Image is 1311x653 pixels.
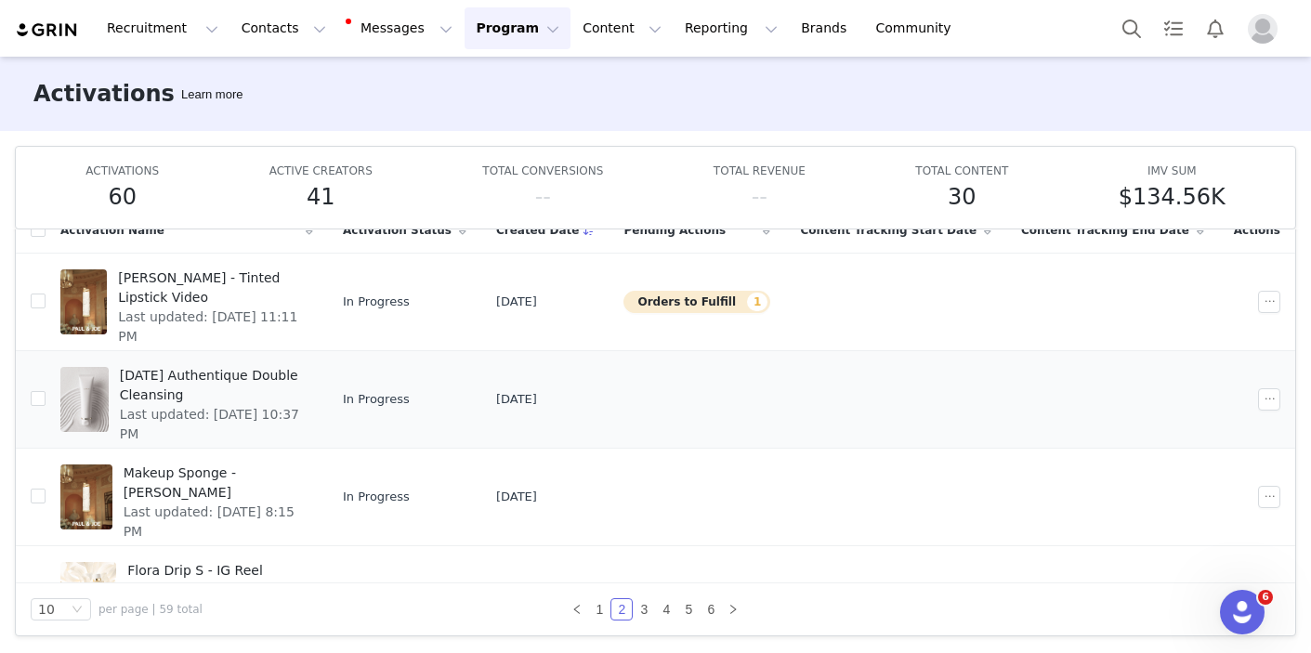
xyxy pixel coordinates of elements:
[98,601,203,618] span: per page | 59 total
[674,7,789,49] button: Reporting
[1220,590,1265,634] iframe: Intercom live chat
[1195,7,1236,49] button: Notifications
[120,366,302,405] span: [DATE] Authentique Double Cleansing
[1111,7,1152,49] button: Search
[33,77,175,111] h3: Activations
[343,293,410,311] span: In Progress
[700,598,722,620] li: 6
[96,7,229,49] button: Recruitment
[589,599,610,620] a: 1
[1248,14,1278,44] img: placeholder-profile.jpg
[915,164,1008,177] span: TOTAL CONTENT
[1147,164,1197,177] span: IMV SUM
[678,599,699,620] a: 5
[118,268,302,307] span: [PERSON_NAME] - Tinted Lipstick Video
[120,405,302,444] span: Last updated: [DATE] 10:37 PM
[118,307,302,346] span: Last updated: [DATE] 11:11 PM
[307,180,335,214] h5: 41
[865,7,971,49] a: Community
[1237,14,1296,44] button: Profile
[230,7,337,49] button: Contacts
[1258,590,1273,605] span: 6
[60,362,313,437] a: [DATE] Authentique Double CleansingLast updated: [DATE] 10:37 PM
[343,488,410,506] span: In Progress
[38,599,55,620] div: 10
[714,164,806,177] span: TOTAL REVENUE
[566,598,588,620] li: Previous Page
[124,464,302,503] span: Makeup Sponge - [PERSON_NAME]
[571,7,673,49] button: Content
[1219,211,1295,250] div: Actions
[15,21,80,39] img: grin logo
[496,488,537,506] span: [DATE]
[60,460,313,534] a: Makeup Sponge - [PERSON_NAME]Last updated: [DATE] 8:15 PM
[343,390,410,409] span: In Progress
[655,598,677,620] li: 4
[343,222,452,239] span: Activation Status
[800,222,977,239] span: Content Tracking Start Date
[634,599,654,620] a: 3
[108,180,137,214] h5: 60
[127,581,302,620] span: Last updated: [DATE] 12:21 PM
[728,604,739,615] i: icon: right
[496,222,580,239] span: Created Date
[72,604,83,617] i: icon: down
[124,503,302,542] span: Last updated: [DATE] 8:15 PM
[1153,7,1194,49] a: Tasks
[1021,222,1189,239] span: Content Tracking End Date
[722,598,744,620] li: Next Page
[482,164,603,177] span: TOTAL CONVERSIONS
[588,598,610,620] li: 1
[677,598,700,620] li: 5
[177,85,246,104] div: Tooltip anchor
[623,291,770,313] button: Orders to Fulfill1
[60,265,313,339] a: [PERSON_NAME] - Tinted Lipstick VideoLast updated: [DATE] 11:11 PM
[752,180,767,214] h5: --
[127,561,302,581] span: Flora Drip S - IG Reel
[269,164,373,177] span: ACTIVE CREATORS
[60,557,313,632] a: Flora Drip S - IG ReelLast updated: [DATE] 12:21 PM
[623,222,726,239] span: Pending Actions
[611,599,632,620] a: 2
[571,604,583,615] i: icon: left
[465,7,570,49] button: Program
[496,293,537,311] span: [DATE]
[701,599,721,620] a: 6
[633,598,655,620] li: 3
[535,180,551,214] h5: --
[948,180,977,214] h5: 30
[338,7,464,49] button: Messages
[790,7,863,49] a: Brands
[85,164,159,177] span: ACTIVATIONS
[610,598,633,620] li: 2
[1119,180,1226,214] h5: $134.56K
[60,222,164,239] span: Activation Name
[656,599,676,620] a: 4
[496,390,537,409] span: [DATE]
